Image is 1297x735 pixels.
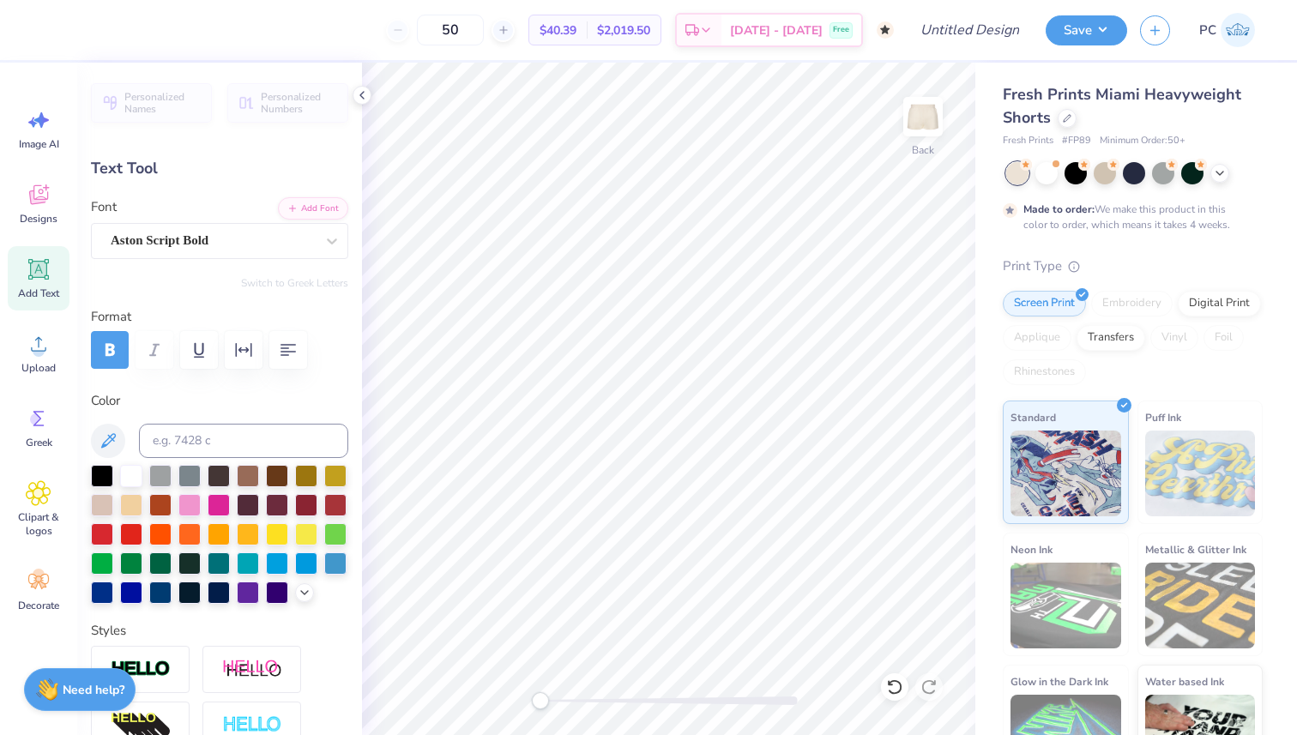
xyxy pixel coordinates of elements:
label: Font [91,197,117,217]
img: Metallic & Glitter Ink [1145,563,1256,648]
img: Neon Ink [1010,563,1121,648]
img: Negative Space [222,715,282,735]
div: Screen Print [1003,291,1086,316]
span: PC [1199,21,1216,40]
span: Upload [21,361,56,375]
span: # FP89 [1062,134,1091,148]
div: Rhinestones [1003,359,1086,385]
span: Minimum Order: 50 + [1100,134,1185,148]
img: Stroke [111,660,171,679]
div: Embroidery [1091,291,1173,316]
div: Digital Print [1178,291,1261,316]
span: Puff Ink [1145,408,1181,426]
span: Glow in the Dark Ink [1010,672,1108,690]
strong: Need help? [63,682,124,698]
input: – – [417,15,484,45]
a: PC [1191,13,1263,47]
div: Accessibility label [532,692,549,709]
div: We make this product in this color to order, which means it takes 4 weeks. [1023,202,1234,232]
span: $40.39 [540,21,576,39]
div: Vinyl [1150,325,1198,351]
label: Color [91,391,348,411]
span: Metallic & Glitter Ink [1145,540,1246,558]
button: Switch to Greek Letters [241,276,348,290]
img: Back [906,99,940,134]
label: Format [91,307,348,327]
div: Applique [1003,325,1071,351]
span: Water based Ink [1145,672,1224,690]
img: Standard [1010,431,1121,516]
strong: Made to order: [1023,202,1095,216]
img: Shadow [222,659,282,680]
div: Print Type [1003,256,1263,276]
span: Standard [1010,408,1056,426]
span: Image AI [19,137,59,151]
button: Personalized Names [91,83,212,123]
div: Back [912,142,934,158]
button: Personalized Numbers [227,83,348,123]
img: Paeton Curl [1221,13,1255,47]
label: Styles [91,621,126,641]
div: Text Tool [91,157,348,180]
span: Personalized Names [124,91,202,115]
span: Add Text [18,286,59,300]
div: Foil [1203,325,1244,351]
span: Personalized Numbers [261,91,338,115]
span: Fresh Prints [1003,134,1053,148]
span: Designs [20,212,57,226]
span: Decorate [18,599,59,612]
span: $2,019.50 [597,21,650,39]
button: Save [1046,15,1127,45]
span: Clipart & logos [10,510,67,538]
button: Add Font [278,197,348,220]
span: [DATE] - [DATE] [730,21,823,39]
span: Neon Ink [1010,540,1053,558]
span: Fresh Prints Miami Heavyweight Shorts [1003,84,1241,128]
div: Transfers [1077,325,1145,351]
img: Puff Ink [1145,431,1256,516]
input: Untitled Design [907,13,1033,47]
input: e.g. 7428 c [139,424,348,458]
span: Greek [26,436,52,449]
span: Free [833,24,849,36]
